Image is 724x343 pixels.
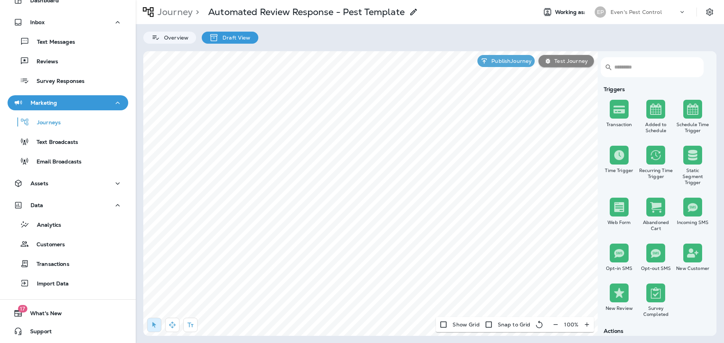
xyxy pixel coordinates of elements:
button: Text Messages [8,34,128,49]
span: What's New [23,310,62,319]
p: Inbox [30,19,44,25]
p: Marketing [31,100,57,106]
p: Journey [155,6,193,18]
button: Settings [703,5,716,19]
div: Abandoned Cart [639,220,673,232]
button: Marketing [8,95,128,110]
button: 17What's New [8,306,128,321]
div: Actions [601,328,711,334]
div: Time Trigger [602,168,636,174]
p: Text Messages [29,39,75,46]
p: Even's Pest Control [610,9,662,15]
button: Analytics [8,216,128,232]
p: Automated Review Response - Pest Template [208,6,405,18]
button: Inbox [8,15,128,30]
button: Transactions [8,256,128,271]
p: Email Broadcasts [29,159,81,166]
p: Show Grid [452,322,479,328]
div: Survey Completed [639,305,673,317]
button: Data [8,198,128,213]
button: Reviews [8,53,128,69]
p: > [193,6,199,18]
p: Journeys [29,119,61,127]
button: PublishJourney [477,55,535,67]
div: Triggers [601,86,711,92]
p: Publish Journey [488,58,532,64]
p: Test Journey [551,58,588,64]
p: 100 % [564,322,578,328]
p: Reviews [29,58,58,66]
div: Static Segment Trigger [676,168,710,186]
div: Recurring Time Trigger [639,168,673,180]
p: Survey Responses [29,78,84,85]
button: Journeys [8,114,128,130]
div: Transaction [602,122,636,128]
div: Web Form [602,220,636,226]
p: Analytics [29,222,61,229]
button: Support [8,324,128,339]
p: Draft View [219,35,250,41]
div: New Customer [676,265,710,271]
button: Email Broadcasts [8,153,128,169]
p: Text Broadcasts [29,139,78,146]
div: Incoming SMS [676,220,710,226]
button: Text Broadcasts [8,134,128,149]
span: Support [23,328,52,337]
button: Customers [8,236,128,252]
p: Snap to Grid [498,322,531,328]
p: Import Data [29,280,69,288]
span: Working as: [555,9,587,15]
div: Opt-out SMS [639,265,673,271]
button: Test Journey [538,55,594,67]
p: Overview [160,35,189,41]
div: Opt-in SMS [602,265,636,271]
div: Added to Schedule [639,122,673,134]
div: New Review [602,305,636,311]
p: Customers [29,241,65,248]
div: Schedule Time Trigger [676,122,710,134]
span: 17 [18,305,27,313]
div: EP [595,6,606,18]
button: Import Data [8,275,128,291]
p: Transactions [29,261,69,268]
p: Data [31,202,43,208]
p: Assets [31,180,48,186]
button: Survey Responses [8,73,128,88]
button: Assets [8,176,128,191]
